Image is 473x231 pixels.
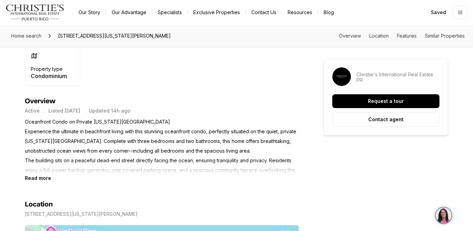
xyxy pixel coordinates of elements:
[332,112,439,127] button: Contact agent
[11,33,41,39] span: Home search
[397,33,417,39] a: Skip to: Features
[4,4,20,20] img: be3d4b55-7850-4bcb-9297-a2f9cd376e78.png
[25,108,40,114] p: Active
[106,8,152,17] a: Our Advantage
[188,8,245,17] a: Exclusive Properties
[25,175,51,181] button: Read more
[246,8,282,17] button: Contact Us
[431,10,446,15] span: Saved
[6,4,65,21] img: logo
[25,117,299,175] p: Oceanfront Condo on Private [US_STATE][GEOGRAPHIC_DATA] Experience the ultimate in beachfront liv...
[31,66,63,72] p: Property type
[89,108,130,114] p: Updated 14h ago
[318,8,340,17] a: Blog
[453,6,467,19] button: Open menu
[369,33,389,39] a: Skip to: Location
[152,8,187,17] a: Specialists
[48,108,80,114] p: Listed [DATE]
[55,30,174,41] span: [STREET_ADDRESS][US_STATE][PERSON_NAME]
[25,200,53,209] h4: Location
[25,211,138,217] p: [STREET_ADDRESS][US_STATE][PERSON_NAME]
[356,72,439,83] p: Christie's International Real Estate PR
[332,94,439,108] button: Request a tour
[339,33,361,39] a: Skip to: Overview
[425,33,465,39] a: Skip to: Similar Properties
[25,97,299,105] h4: Overview
[282,8,318,17] a: Resources
[339,33,465,39] nav: Page section menu
[31,73,67,79] p: Condominium
[73,8,106,17] a: Our Story
[8,30,44,41] a: Home search
[368,98,404,104] p: Request a tour
[368,117,404,122] p: Contact agent
[427,6,450,19] a: Saved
